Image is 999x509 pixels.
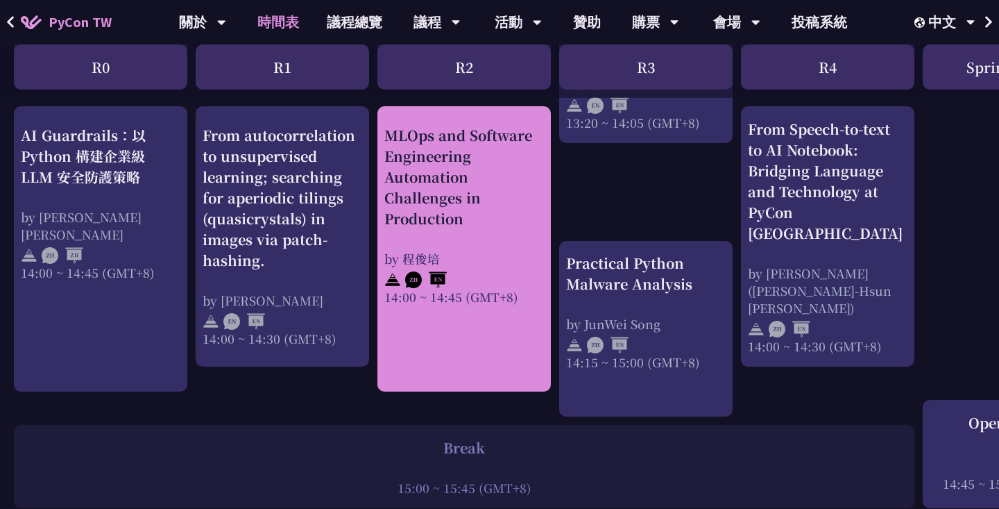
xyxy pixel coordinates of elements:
div: Practical Python Malware Analysis [566,253,726,294]
div: R0 [14,44,187,90]
img: svg+xml;base64,PHN2ZyB4bWxucz0iaHR0cDovL3d3dy53My5vcmcvMjAwMC9zdmciIHdpZHRoPSIyNCIgaGVpZ2h0PSIyNC... [566,97,583,113]
a: From autocorrelation to unsupervised learning; searching for aperiodic tilings (quasicrystals) in... [203,119,362,355]
img: ENEN.5a408d1.svg [223,313,265,330]
img: Home icon of PyCon TW 2025 [21,15,42,29]
div: by JunWei Song [566,315,726,333]
div: by [PERSON_NAME] [203,292,362,309]
img: svg+xml;base64,PHN2ZyB4bWxucz0iaHR0cDovL3d3dy53My5vcmcvMjAwMC9zdmciIHdpZHRoPSIyNCIgaGVpZ2h0PSIyNC... [384,272,401,288]
img: svg+xml;base64,PHN2ZyB4bWxucz0iaHR0cDovL3d3dy53My5vcmcvMjAwMC9zdmciIHdpZHRoPSIyNCIgaGVpZ2h0PSIyNC... [566,337,583,353]
a: AI Guardrails：以 Python 構建企業級 LLM 安全防護策略 by [PERSON_NAME] [PERSON_NAME] 14:00 ~ 14:45 (GMT+8) [21,119,180,380]
div: Break [21,437,907,458]
img: ZHEN.371966e.svg [405,272,447,288]
img: svg+xml;base64,PHN2ZyB4bWxucz0iaHR0cDovL3d3dy53My5vcmcvMjAwMC9zdmciIHdpZHRoPSIyNCIgaGVpZ2h0PSIyNC... [748,321,765,337]
div: MLOps and Software Engineering Automation Challenges in Production [384,125,544,229]
div: R4 [741,44,914,90]
span: PyCon TW [49,12,112,33]
div: 15:00 ~ 15:45 (GMT+8) [21,479,907,497]
div: 14:00 ~ 14:45 (GMT+8) [21,264,180,281]
div: R3 [559,44,733,90]
div: 14:15 ~ 15:00 (GMT+8) [566,353,726,371]
div: R1 [196,44,369,90]
img: Locale Icon [914,17,928,28]
div: by [PERSON_NAME] [PERSON_NAME] [21,208,180,243]
a: MLOps and Software Engineering Automation Challenges in Production by 程俊培 14:00 ~ 14:45 (GMT+8) [384,119,544,380]
div: 13:20 ~ 14:05 (GMT+8) [566,113,726,131]
div: by 程俊培 [384,250,544,267]
div: 14:00 ~ 14:30 (GMT+8) [203,330,362,347]
a: From Speech-to-text to AI Notebook: Bridging Language and Technology at PyCon [GEOGRAPHIC_DATA] b... [748,119,907,355]
div: R2 [377,44,551,90]
img: svg+xml;base64,PHN2ZyB4bWxucz0iaHR0cDovL3d3dy53My5vcmcvMjAwMC9zdmciIHdpZHRoPSIyNCIgaGVpZ2h0PSIyNC... [203,313,219,330]
a: Practical Python Malware Analysis by JunWei Song 14:15 ~ 15:00 (GMT+8) [566,253,726,405]
div: 14:00 ~ 14:45 (GMT+8) [384,288,544,306]
div: by [PERSON_NAME]([PERSON_NAME]-Hsun [PERSON_NAME]) [748,265,907,317]
img: svg+xml;base64,PHN2ZyB4bWxucz0iaHR0cDovL3d3dy53My5vcmcvMjAwMC9zdmciIHdpZHRoPSIyNCIgaGVpZ2h0PSIyNC... [21,247,37,264]
img: ZHEN.371966e.svg [769,321,810,337]
div: From autocorrelation to unsupervised learning; searching for aperiodic tilings (quasicrystals) in... [203,125,362,271]
a: PyCon TW [7,5,126,40]
img: ZHEN.371966e.svg [587,337,629,353]
div: 14:00 ~ 14:30 (GMT+8) [748,337,907,355]
img: ZHZH.38617ef.svg [42,247,83,264]
div: AI Guardrails：以 Python 構建企業級 LLM 安全防護策略 [21,125,180,187]
img: ENEN.5a408d1.svg [587,97,629,113]
div: From Speech-to-text to AI Notebook: Bridging Language and Technology at PyCon [GEOGRAPHIC_DATA] [748,119,907,244]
